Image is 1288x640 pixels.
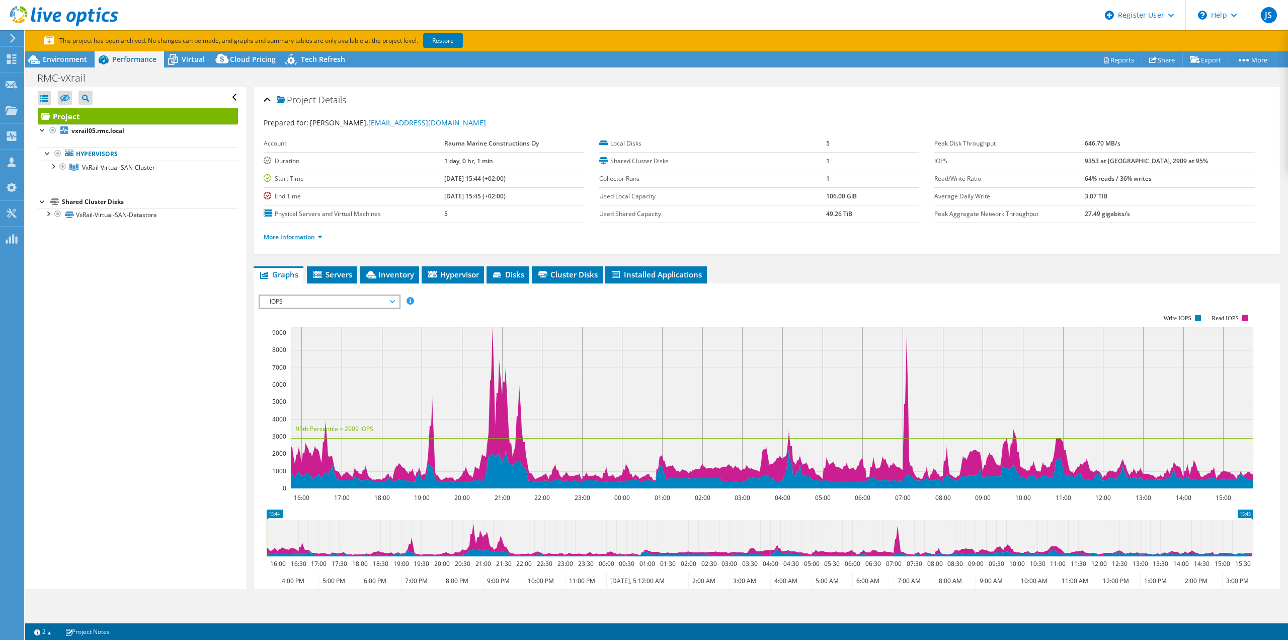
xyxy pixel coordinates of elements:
text: 15:00 [1215,559,1230,568]
text: 11:00 [1050,559,1066,568]
a: Restore [423,33,463,48]
b: [DATE] 15:44 (+02:00) [444,174,506,183]
b: 49.26 TiB [826,209,852,218]
b: 64% reads / 36% writes [1085,174,1152,183]
a: Project [38,108,238,124]
b: 27.49 gigabits/s [1085,209,1130,218]
text: 4000 [272,415,286,423]
text: 12:00 [1091,559,1107,568]
text: Read IOPS [1212,315,1239,322]
text: 23:30 [578,559,594,568]
div: Shared Cluster Disks [62,196,238,208]
b: Rauma Marine Constructions Oy [444,139,539,148]
a: VxRail-Virtual-SAN-Cluster [38,161,238,174]
text: 01:00 [639,559,655,568]
span: Tech Refresh [301,54,345,64]
b: 5 [444,209,448,218]
label: Account [264,138,444,149]
text: 14:00 [1173,559,1189,568]
label: Used Shared Capacity [599,209,826,219]
a: Reports [1094,52,1142,67]
a: Hypervisors [38,148,238,161]
text: 05:00 [815,493,831,502]
text: 15:30 [1235,559,1251,568]
span: JS [1261,7,1277,23]
text: 11:00 [1056,493,1071,502]
span: Environment [43,54,87,64]
label: Peak Aggregate Network Throughput [934,209,1085,219]
text: 02:00 [681,559,696,568]
a: Project Notes [58,625,117,638]
label: Peak Disk Throughput [934,138,1085,149]
text: 16:00 [270,559,286,568]
label: Shared Cluster Disks [599,156,826,166]
text: 11:30 [1071,559,1086,568]
text: 18:30 [373,559,388,568]
text: 04:00 [775,493,790,502]
label: IOPS [934,156,1085,166]
text: 17:00 [311,559,327,568]
text: 3000 [272,432,286,441]
text: 07:30 [907,559,922,568]
text: 01:30 [660,559,676,568]
text: 8000 [272,345,286,354]
span: Installed Applications [610,269,702,279]
span: Cluster Disks [537,269,598,279]
text: 13:00 [1136,493,1151,502]
a: 2 [27,625,58,638]
text: 6000 [272,380,286,389]
label: Start Time [264,174,444,184]
text: 00:00 [599,559,614,568]
b: 1 [826,174,830,183]
text: 5000 [272,397,286,406]
text: 00:00 [614,493,630,502]
span: VxRail-Virtual-SAN-Cluster [82,163,155,172]
b: vxrail05.rmc.local [71,126,124,135]
a: Export [1182,52,1229,67]
text: 19:30 [414,559,429,568]
text: 2000 [272,449,286,458]
text: 1000 [272,467,286,475]
text: 06:00 [855,493,870,502]
text: 08:00 [927,559,943,568]
text: 01:00 [655,493,670,502]
p: This project has been archived. No changes can be made, and graphs and summary tables are only av... [44,35,537,46]
text: 09:30 [989,559,1004,568]
text: 02:30 [701,559,717,568]
svg: \n [1198,11,1207,20]
label: End Time [264,191,444,201]
text: 13:00 [1133,559,1148,568]
text: 17:00 [334,493,350,502]
span: Disks [492,269,524,279]
text: 22:00 [534,493,550,502]
label: Read/Write Ratio [934,174,1085,184]
label: Used Local Capacity [599,191,826,201]
text: 09:00 [975,493,991,502]
text: 12:00 [1095,493,1111,502]
text: 03:00 [735,493,750,502]
text: 02:00 [695,493,710,502]
text: 18:00 [352,559,368,568]
span: Cloud Pricing [230,54,276,64]
text: 17:30 [332,559,347,568]
label: Average Daily Write [934,191,1085,201]
b: 646.70 MB/s [1085,139,1120,148]
text: 18:00 [374,493,390,502]
text: 22:00 [516,559,532,568]
text: 14:30 [1194,559,1210,568]
span: [PERSON_NAME], [310,118,486,127]
span: Details [318,94,346,106]
b: 3.07 TiB [1085,192,1107,200]
label: Collector Runs [599,174,826,184]
span: Virtual [182,54,205,64]
a: VxRail-Virtual-SAN-Datastore [38,208,238,221]
text: 05:30 [824,559,840,568]
text: 03:00 [721,559,737,568]
text: 12:30 [1112,559,1128,568]
text: 07:00 [886,559,902,568]
text: 10:30 [1030,559,1045,568]
text: 19:00 [393,559,409,568]
a: More Information [264,233,323,241]
b: 9353 at [GEOGRAPHIC_DATA], 2909 at 95% [1085,157,1208,165]
span: Hypervisor [427,269,479,279]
